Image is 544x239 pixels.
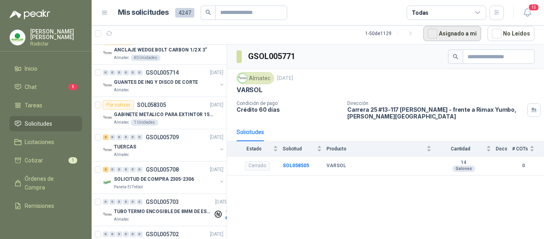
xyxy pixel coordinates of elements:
div: 0 [116,199,122,205]
div: 0 [137,167,143,172]
div: Por cotizar [103,100,134,110]
span: 4247 [175,8,194,18]
a: 0 0 0 0 0 0 GSOL005714[DATE] Company LogoGUANTES DE ING Y DISCO DE CORTEAlmatec [103,68,225,93]
div: 0 [137,199,143,205]
div: 0 [103,199,109,205]
div: 0 [137,134,143,140]
span: Chat [25,83,37,91]
th: Solicitud [283,141,327,156]
div: Todas [412,8,429,17]
a: Configuración [10,217,82,232]
img: Logo peakr [10,10,50,19]
p: Almatec [114,87,129,93]
span: Solicitud [283,146,315,152]
p: Rodiclar [30,41,82,46]
th: Producto [327,141,436,156]
div: 0 [103,231,109,237]
b: 14 [436,160,491,166]
img: Company Logo [103,81,112,90]
p: Carrera 25 #13-117 [PERSON_NAME] - frente a Rimax Yumbo , [PERSON_NAME][GEOGRAPHIC_DATA] [347,106,524,120]
div: Galones [452,166,475,172]
div: 0 [130,231,136,237]
h3: GSOL005771 [248,50,296,63]
p: Almatec [114,152,129,158]
p: Condición de pago [237,101,341,106]
span: 1 [68,84,77,90]
span: Estado [237,146,272,152]
p: Almatec [114,55,129,61]
span: Inicio [25,64,37,73]
p: Dirección [347,101,524,106]
a: 3 0 0 0 0 0 GSOL005708[DATE] Company LogoSOLICITUD DE COMPRA 2305-2306Panela El Trébol [103,165,225,190]
div: 0 [130,167,136,172]
div: Solicitudes [237,128,264,136]
a: SOL058505 [283,163,309,168]
p: [DATE] [210,166,223,174]
div: 0 [123,70,129,75]
p: [DATE] [210,134,223,141]
th: Docs [496,141,512,156]
p: GUANTES DE ING Y DISCO DE CORTE [114,79,198,86]
p: Almatec [114,119,129,126]
span: # COTs [512,146,528,152]
img: Company Logo [103,48,112,58]
img: Company Logo [103,113,112,122]
p: VARSOL [237,86,262,94]
p: TUERCAS [114,143,136,151]
span: 1 [68,157,77,164]
div: 1 Unidades [131,119,158,126]
img: Company Logo [103,210,112,219]
div: 0 [110,231,115,237]
p: Almatec [114,216,129,223]
div: 40 Unidades [131,55,160,61]
span: Licitaciones [25,138,54,146]
div: 0 [137,231,143,237]
p: GABINETE METALICO PARA EXTINTOR 15 LB DE CO2 [114,111,213,119]
button: 15 [520,6,534,20]
button: No Leídos [487,26,534,41]
b: VARSOL [327,163,346,169]
span: search [453,54,458,59]
button: Asignado a mi [423,26,481,41]
p: [PERSON_NAME] [PERSON_NAME] [30,29,82,40]
div: 0 [110,167,115,172]
div: Almatec [237,72,274,84]
span: 15 [528,4,539,11]
div: 0 [130,134,136,140]
div: Cerrado [245,161,270,171]
div: 0 [123,167,129,172]
div: 0 [116,70,122,75]
img: Company Logo [103,178,112,187]
a: Licitaciones [10,134,82,150]
p: [DATE] [277,75,293,82]
p: SOL058305 [137,102,166,108]
div: 3 [103,134,109,140]
div: 0 [130,199,136,205]
p: SOLICITUD DE COMPRA 2305-2306 [114,176,194,183]
img: Company Logo [103,145,112,155]
span: Solicitudes [25,119,52,128]
img: Company Logo [10,30,25,45]
a: Por cotizarSOL058320[DATE] Company LogoANCLAJE WEDGE BOLT CARBON 1/2 X 3"Almatec40 Unidades [92,32,227,65]
div: 0 [123,134,129,140]
a: Chat1 [10,79,82,95]
span: search [205,10,211,15]
p: [DATE] [210,101,223,109]
p: Crédito 60 días [237,106,341,113]
div: 0 [110,134,115,140]
div: 0 [137,70,143,75]
div: 0 [103,70,109,75]
div: 0 [123,231,129,237]
p: ANCLAJE WEDGE BOLT CARBON 1/2 X 3" [114,46,207,54]
span: Cotizar [25,156,43,165]
a: Tareas [10,98,82,113]
p: Panela El Trébol [114,184,143,190]
p: GSOL005714 [146,70,179,75]
th: # COTs [512,141,544,156]
span: Cantidad [436,146,485,152]
p: GSOL005709 [146,134,179,140]
p: [DATE] [210,69,223,77]
a: Cotizar1 [10,153,82,168]
p: [DATE] [215,198,229,206]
